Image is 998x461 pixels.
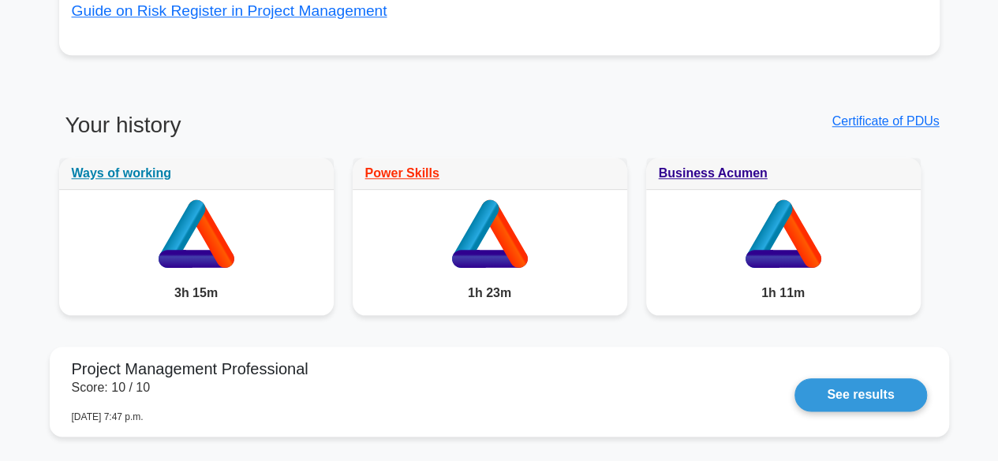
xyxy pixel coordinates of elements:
a: See results [794,378,926,411]
a: Business Acumen [659,166,768,180]
div: 1h 23m [353,271,627,315]
a: Power Skills [365,166,439,180]
a: Certificate of PDUs [832,114,939,128]
div: 1h 11m [646,271,921,315]
a: Guide on Risk Register in Project Management [72,2,387,19]
a: Ways of working [72,166,172,180]
div: 3h 15m [59,271,334,315]
h3: Your history [59,112,490,151]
